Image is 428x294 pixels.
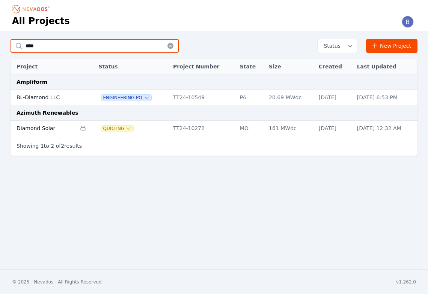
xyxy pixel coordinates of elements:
[318,39,357,53] button: Status
[321,42,341,50] span: Status
[41,143,44,149] span: 1
[353,121,417,136] td: [DATE] 12:32 AM
[11,121,417,136] tr: Diamond SolarQuotingTT24-10272MO161 MWdc[DATE][DATE] 12:32 AM
[265,121,315,136] td: 161 MWdc
[11,74,417,90] td: Ampliform
[101,95,151,101] button: Engineering PO
[265,59,315,74] th: Size
[11,105,417,121] td: Azimuth Renewables
[17,142,82,150] p: Showing to of results
[12,279,102,285] div: © 2025 - Nevados - All Rights Reserved
[265,90,315,105] td: 20.69 MWdc
[315,121,353,136] td: [DATE]
[61,143,64,149] span: 2
[95,59,169,74] th: Status
[169,59,236,74] th: Project Number
[11,90,76,105] td: BL-Diamond LLC
[236,90,265,105] td: PA
[11,121,76,136] td: Diamond Solar
[12,3,52,15] nav: Breadcrumb
[169,90,236,105] td: TT24-10549
[353,90,417,105] td: [DATE] 6:53 PM
[366,39,417,53] a: New Project
[11,90,417,105] tr: BL-Diamond LLCEngineering POTT24-10549PA20.69 MWdc[DATE][DATE] 6:53 PM
[101,126,133,132] button: Quoting
[236,59,265,74] th: State
[396,279,416,285] div: v1.262.0
[402,16,414,28] img: Brittanie Jackson
[236,121,265,136] td: MO
[12,15,70,27] h1: All Projects
[11,59,76,74] th: Project
[169,121,236,136] td: TT24-10272
[315,90,353,105] td: [DATE]
[353,59,417,74] th: Last Updated
[315,59,353,74] th: Created
[51,143,54,149] span: 2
